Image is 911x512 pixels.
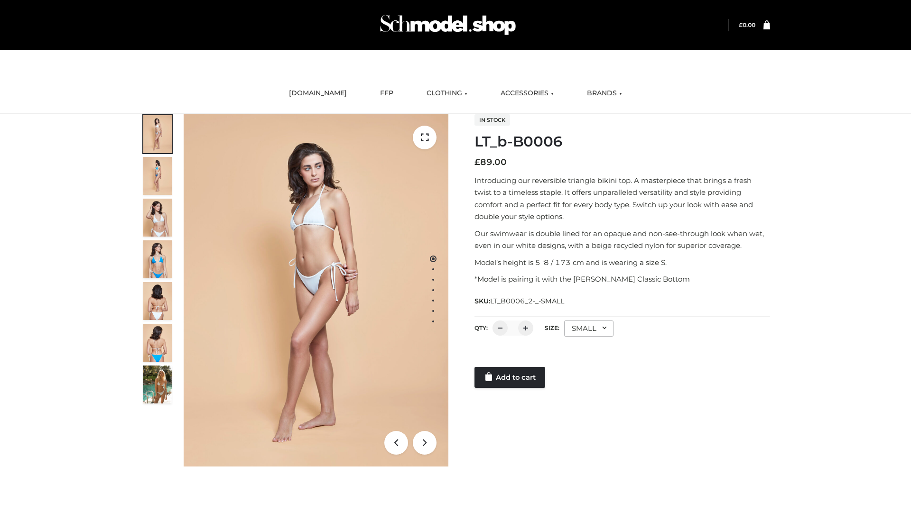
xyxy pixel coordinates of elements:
[474,273,770,285] p: *Model is pairing it with the [PERSON_NAME] Classic Bottom
[739,21,755,28] bdi: 0.00
[474,324,488,331] label: QTY:
[474,157,480,167] span: £
[580,83,629,104] a: BRANDS
[282,83,354,104] a: [DOMAIN_NAME]
[373,83,400,104] a: FFP
[474,133,770,150] h1: LT_b-B0006
[143,115,172,153] img: ArielClassicBikiniTop_CloudNine_AzureSky_OW114ECO_1-scaled.jpg
[143,282,172,320] img: ArielClassicBikiniTop_CloudNine_AzureSky_OW114ECO_7-scaled.jpg
[184,114,448,466] img: ArielClassicBikiniTop_CloudNine_AzureSky_OW114ECO_1
[474,114,510,126] span: In stock
[143,324,172,362] img: ArielClassicBikiniTop_CloudNine_AzureSky_OW114ECO_8-scaled.jpg
[474,174,770,223] p: Introducing our reversible triangle bikini top. A masterpiece that brings a fresh twist to a time...
[490,297,564,305] span: LT_B0006_2-_-SMALL
[474,367,545,388] a: Add to cart
[545,324,559,331] label: Size:
[564,320,614,337] div: SMALL
[143,157,172,195] img: ArielClassicBikiniTop_CloudNine_AzureSky_OW114ECO_2-scaled.jpg
[474,295,565,307] span: SKU:
[739,21,743,28] span: £
[739,21,755,28] a: £0.00
[474,256,770,269] p: Model’s height is 5 ‘8 / 173 cm and is wearing a size S.
[474,157,507,167] bdi: 89.00
[143,199,172,237] img: ArielClassicBikiniTop_CloudNine_AzureSky_OW114ECO_3-scaled.jpg
[143,240,172,278] img: ArielClassicBikiniTop_CloudNine_AzureSky_OW114ECO_4-scaled.jpg
[474,228,770,252] p: Our swimwear is double lined for an opaque and non-see-through look when wet, even in our white d...
[377,6,519,44] img: Schmodel Admin 964
[143,366,172,403] img: Arieltop_CloudNine_AzureSky2.jpg
[419,83,474,104] a: CLOTHING
[493,83,561,104] a: ACCESSORIES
